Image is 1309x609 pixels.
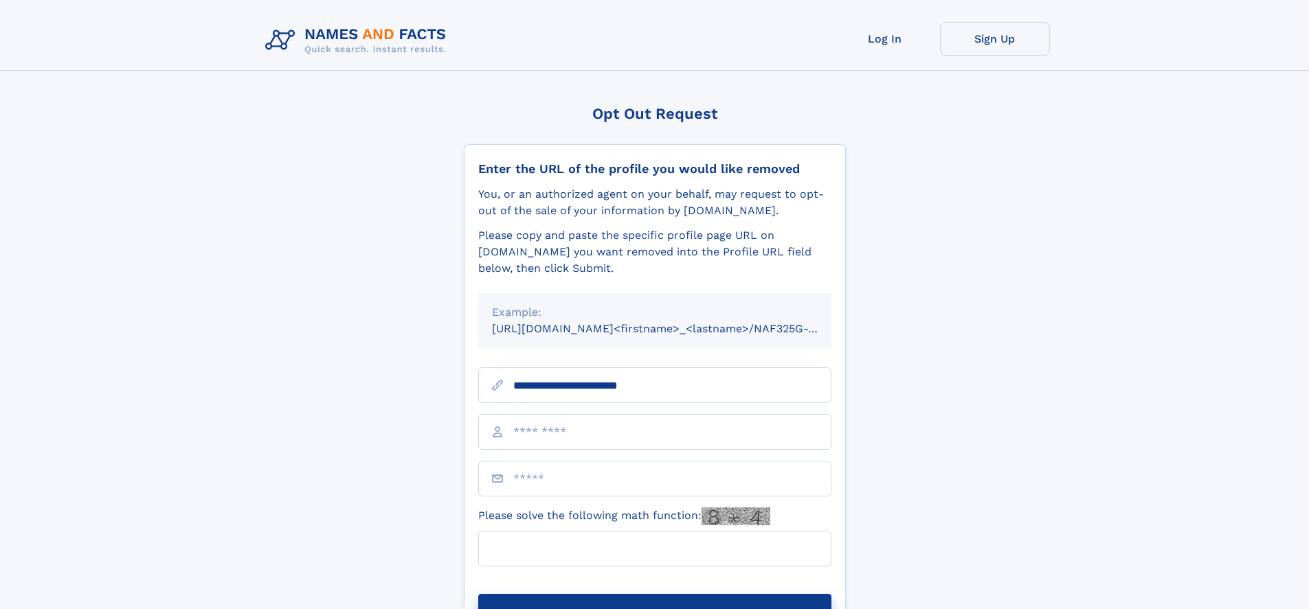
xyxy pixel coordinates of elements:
div: Opt Out Request [464,105,846,122]
div: Enter the URL of the profile you would like removed [478,161,831,176]
div: You, or an authorized agent on your behalf, may request to opt-out of the sale of your informatio... [478,186,831,219]
a: Sign Up [940,22,1050,56]
small: [URL][DOMAIN_NAME]<firstname>_<lastname>/NAF325G-xxxxxxxx [492,322,858,335]
a: Log In [830,22,940,56]
div: Please copy and paste the specific profile page URL on [DOMAIN_NAME] you want removed into the Pr... [478,227,831,277]
img: Logo Names and Facts [260,22,458,59]
div: Example: [492,304,818,321]
label: Please solve the following math function: [478,507,770,525]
